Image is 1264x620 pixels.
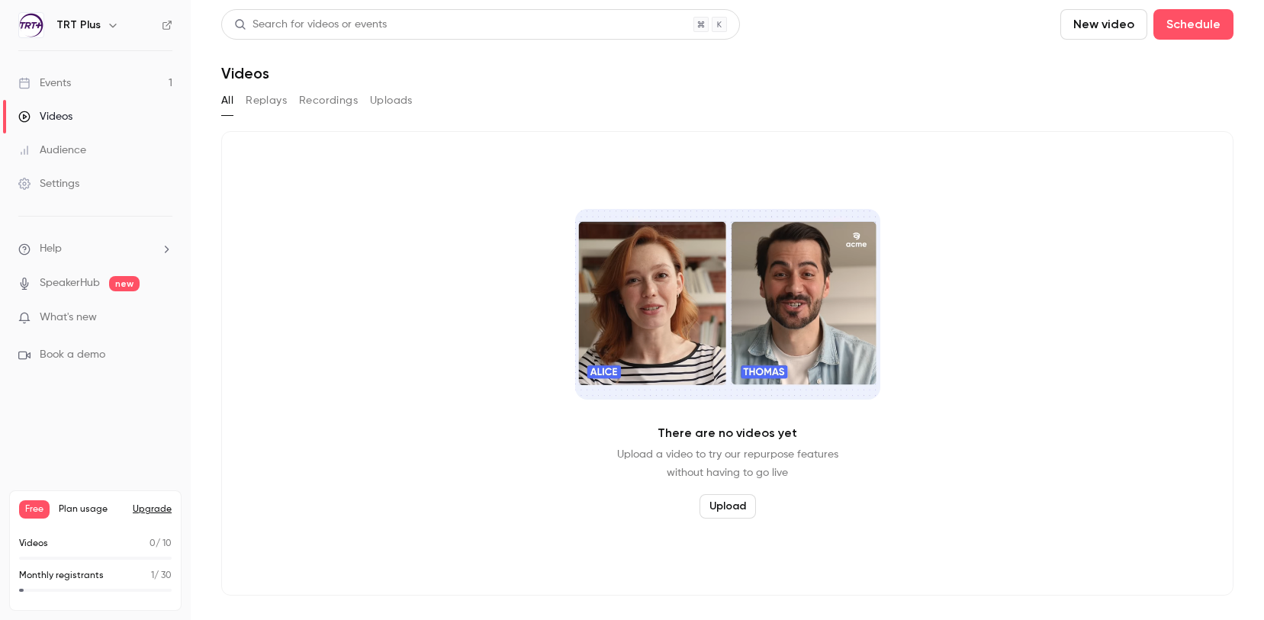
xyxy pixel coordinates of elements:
a: SpeakerHub [40,275,100,291]
span: new [109,276,140,291]
iframe: Noticeable Trigger [154,311,172,325]
p: Upload a video to try our repurpose features without having to go live [617,445,838,482]
div: Settings [18,176,79,191]
button: Recordings [299,88,358,113]
h6: TRT Plus [56,18,101,33]
button: All [221,88,233,113]
span: Free [19,500,50,519]
span: Plan usage [59,503,124,516]
button: Uploads [370,88,413,113]
span: Book a demo [40,347,105,363]
p: / 30 [151,569,172,583]
span: Help [40,241,62,257]
p: There are no videos yet [658,424,797,442]
button: Upload [700,494,756,519]
div: Events [18,75,71,91]
button: New video [1060,9,1147,40]
button: Upgrade [133,503,172,516]
button: Schedule [1153,9,1233,40]
section: Videos [221,9,1233,611]
li: help-dropdown-opener [18,241,172,257]
p: Videos [19,537,48,551]
p: Monthly registrants [19,569,104,583]
button: Replays [246,88,287,113]
div: Search for videos or events [234,17,387,33]
div: Audience [18,143,86,158]
img: TRT Plus [19,13,43,37]
p: / 10 [150,537,172,551]
h1: Videos [221,64,269,82]
div: Videos [18,109,72,124]
span: What's new [40,310,97,326]
span: 1 [151,571,154,580]
span: 0 [150,539,156,548]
